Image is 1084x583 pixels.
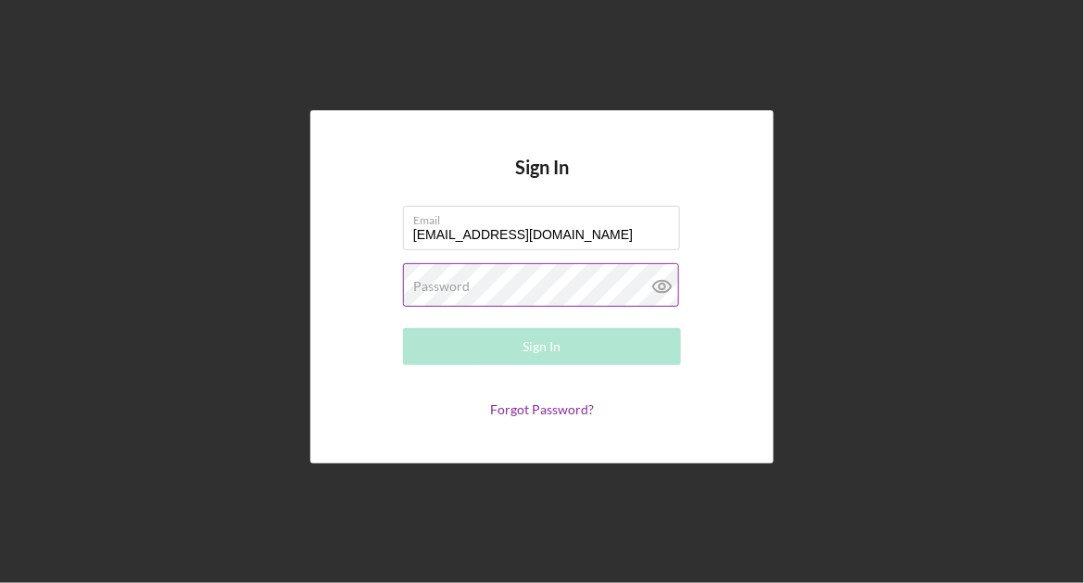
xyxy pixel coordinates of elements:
[490,401,594,417] a: Forgot Password?
[403,328,681,365] button: Sign In
[413,207,680,227] label: Email
[413,279,470,294] label: Password
[523,328,561,365] div: Sign In
[515,157,569,206] h4: Sign In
